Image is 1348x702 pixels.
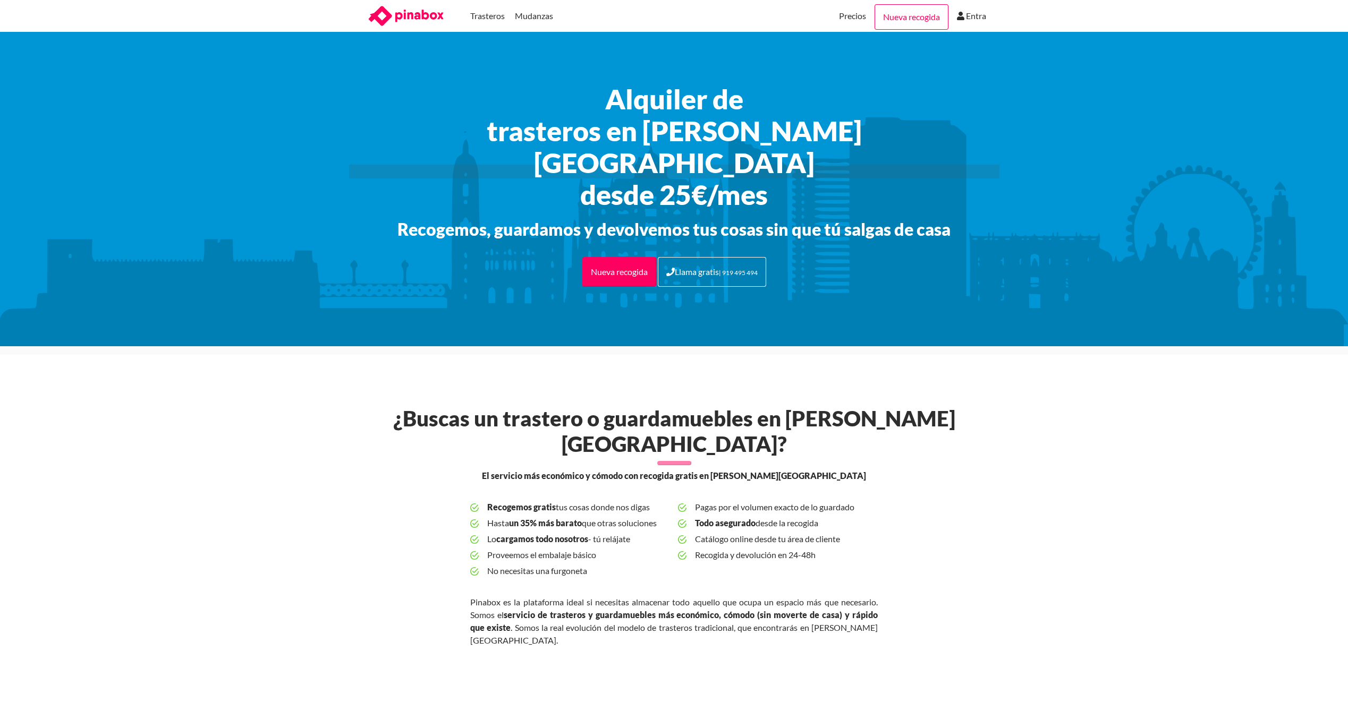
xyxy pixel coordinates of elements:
span: trasteros en [PERSON_NAME][GEOGRAPHIC_DATA] [355,115,993,178]
span: Catálogo online desde tu área de cliente [695,531,877,547]
h3: Recogemos, guardamos y devolvemos tus cosas sin que tú salgas de casa [355,219,993,240]
b: un 35% más barato [509,518,582,528]
span: Recogida y devolución en 24-48h [695,547,877,563]
span: El servicio más económico y cómodo con recogida gratis en [PERSON_NAME][GEOGRAPHIC_DATA] [482,469,866,482]
span: tus cosas donde nos digas [487,499,669,515]
b: Recogemos gratis [487,502,556,512]
a: Nueva recogida [875,4,948,30]
span: Proveemos el embalaje básico [487,547,669,563]
p: Pinabox es la plataforma ideal si necesitas almacenar todo aquello que ocupa un espacio más que n... [470,596,878,647]
h1: Alquiler de desde 25€/mes [355,83,993,210]
b: cargamos todo nosotros [496,534,588,544]
strong: servicio de trasteros y guardamuebles más económico, cómodo (sin moverte de casa) y rápido que ex... [470,610,878,632]
a: Llama gratis| 919 495 494 [658,257,766,287]
h2: ¿Buscas un trastero o guardamuebles en [PERSON_NAME][GEOGRAPHIC_DATA]? [360,406,989,457]
a: Nueva recogida [582,257,656,287]
span: Hasta que otras soluciones [487,515,669,531]
span: Pagas por el volumen exacto de lo guardado [695,499,877,515]
span: desde la recogida [695,515,877,531]
span: Lo - tú relájate [487,531,669,547]
small: | 919 495 494 [719,269,758,277]
b: Todo asegurado [695,518,756,528]
span: No necesitas una furgoneta [487,563,669,579]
